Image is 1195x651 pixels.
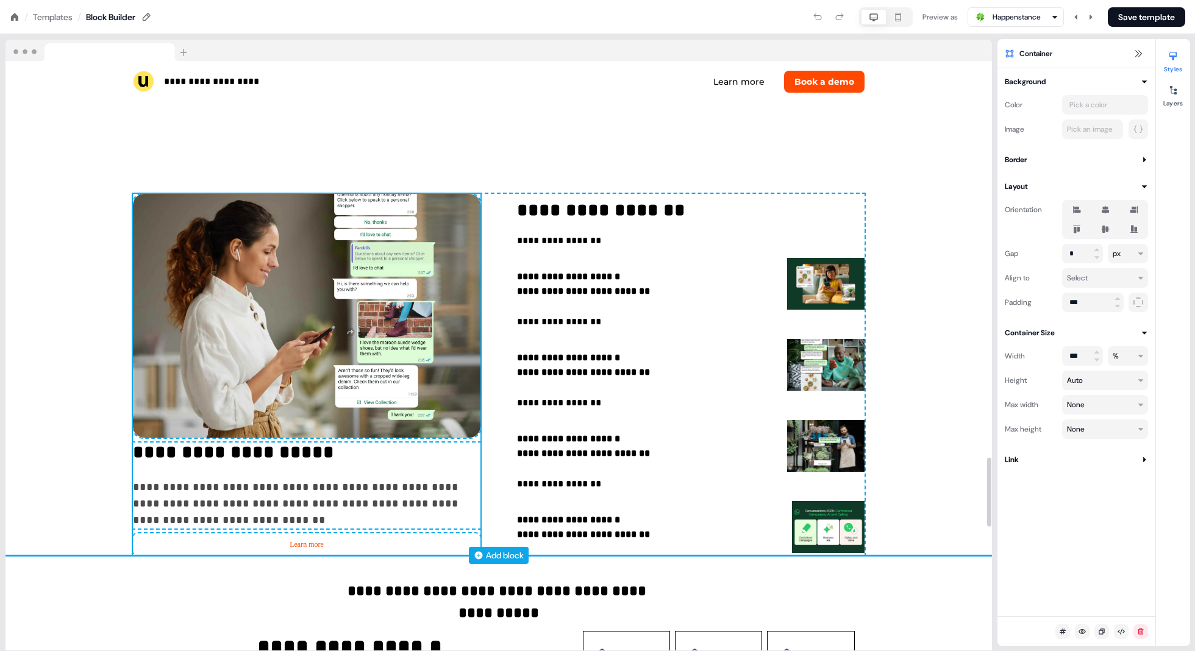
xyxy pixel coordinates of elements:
[778,420,865,472] img: Image
[1067,423,1085,435] div: None
[133,533,480,555] button: Learn more
[1005,371,1057,390] div: Height
[1156,46,1190,73] button: Styles
[778,501,865,553] img: Image
[24,10,28,24] div: /
[133,194,480,438] img: Image
[784,71,865,93] button: Book a demo
[1005,327,1148,339] button: Container Size
[1113,247,1121,260] div: px
[1005,419,1057,439] div: Max height
[1067,374,1083,386] div: Auto
[778,258,865,310] img: Image
[968,7,1064,27] button: Happenstance
[1019,48,1052,60] span: Container
[922,11,958,23] div: Preview as
[1005,200,1057,219] div: Orientation
[1005,454,1148,466] button: Link
[1067,399,1085,411] div: None
[1005,95,1057,115] div: Color
[993,11,1041,23] div: Happenstance
[1005,154,1148,166] button: Border
[1005,180,1028,193] div: Layout
[1005,454,1019,466] div: Link
[1113,350,1119,362] div: %
[1005,327,1055,339] div: Container Size
[1005,154,1027,166] div: Border
[1005,76,1046,88] div: Background
[1005,293,1057,312] div: Padding
[86,11,135,23] div: Block Builder
[504,71,865,93] div: Learn moreBook a demo
[1108,7,1185,27] button: Save template
[1065,123,1115,135] div: Pick an image
[1005,119,1057,139] div: Image
[77,10,81,24] div: /
[704,71,774,93] button: Learn more
[1062,119,1123,139] button: Pick an image
[1005,395,1057,414] div: Max width
[1067,272,1088,284] div: Select
[5,40,193,62] img: Browser topbar
[778,339,865,391] img: Image
[1005,268,1057,288] div: Align to
[1062,95,1148,115] button: Pick a color
[1005,76,1148,88] button: Background
[1005,244,1057,263] div: Gap
[1005,180,1148,193] button: Layout
[1067,99,1110,111] div: Pick a color
[1005,346,1057,366] div: Width
[1156,80,1190,107] button: Layers
[33,11,73,23] a: Templates
[486,549,524,561] div: Add block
